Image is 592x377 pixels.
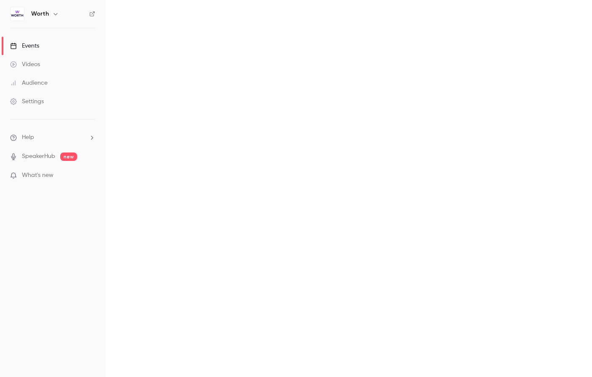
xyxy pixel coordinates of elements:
span: new [60,152,77,161]
div: Events [10,42,39,50]
img: Worth [11,7,24,21]
a: SpeakerHub [22,152,55,161]
div: Videos [10,60,40,69]
div: Audience [10,79,48,87]
div: Settings [10,97,44,106]
span: What's new [22,171,53,180]
span: Help [22,133,34,142]
h6: Worth [31,10,49,18]
li: help-dropdown-opener [10,133,95,142]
